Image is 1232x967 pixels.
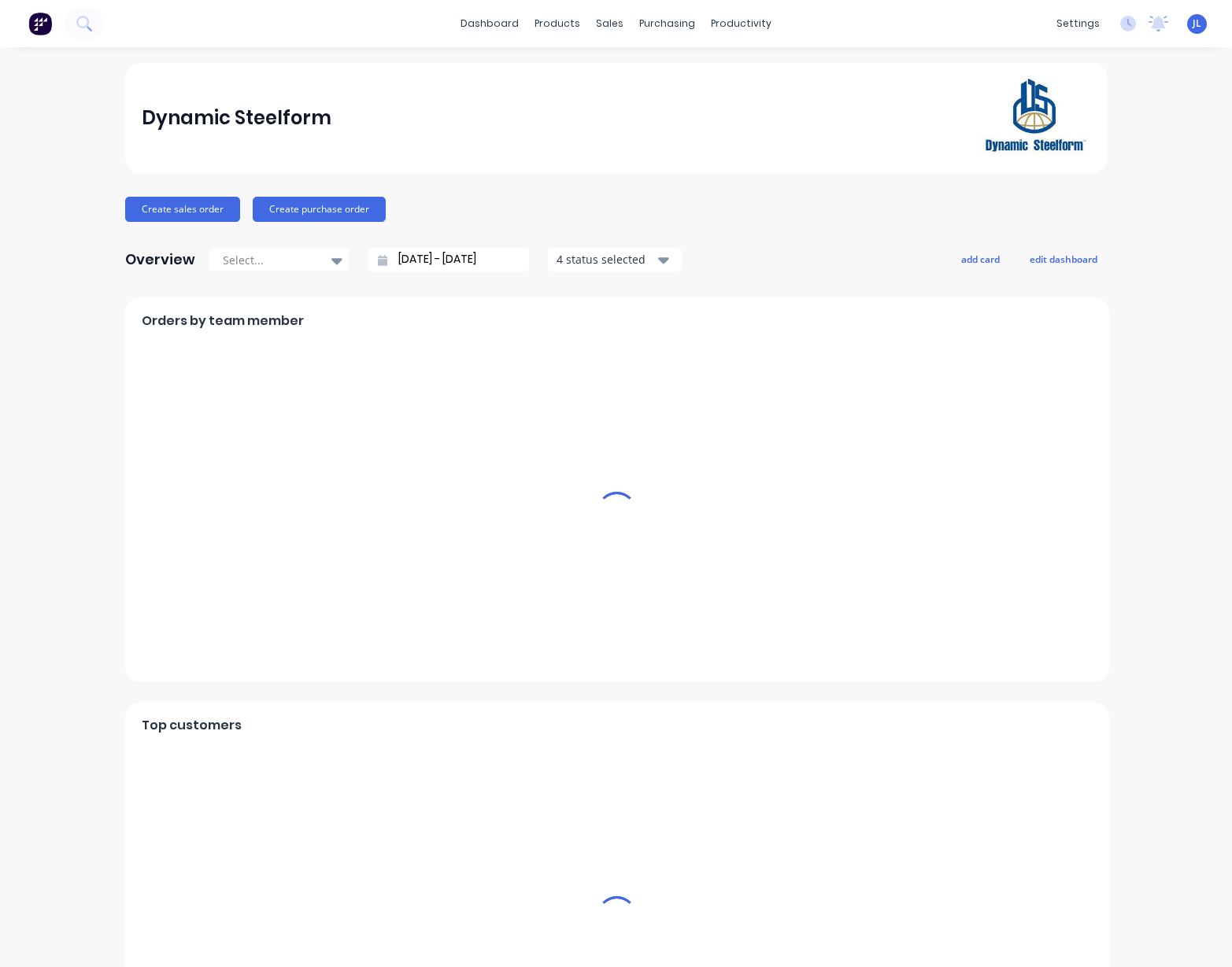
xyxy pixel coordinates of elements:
button: 4 status selected [548,248,682,271]
img: Factory [28,12,52,35]
div: productivity [703,12,779,35]
div: Dynamic Steelform [142,102,331,134]
a: dashboard [453,12,527,35]
img: Dynamic Steelform [980,63,1090,173]
div: settings [1049,12,1108,35]
div: Overview [125,244,195,275]
span: JL [1193,17,1201,31]
div: 4 status selected [557,251,656,268]
span: Orders by team member [142,312,304,330]
div: products [527,12,588,35]
div: sales [588,12,631,35]
button: Create sales order [125,197,240,222]
button: edit dashboard [1019,249,1108,269]
button: Create purchase order [253,197,386,222]
span: Top customers [142,716,242,735]
button: add card [951,249,1010,269]
div: purchasing [631,12,703,35]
